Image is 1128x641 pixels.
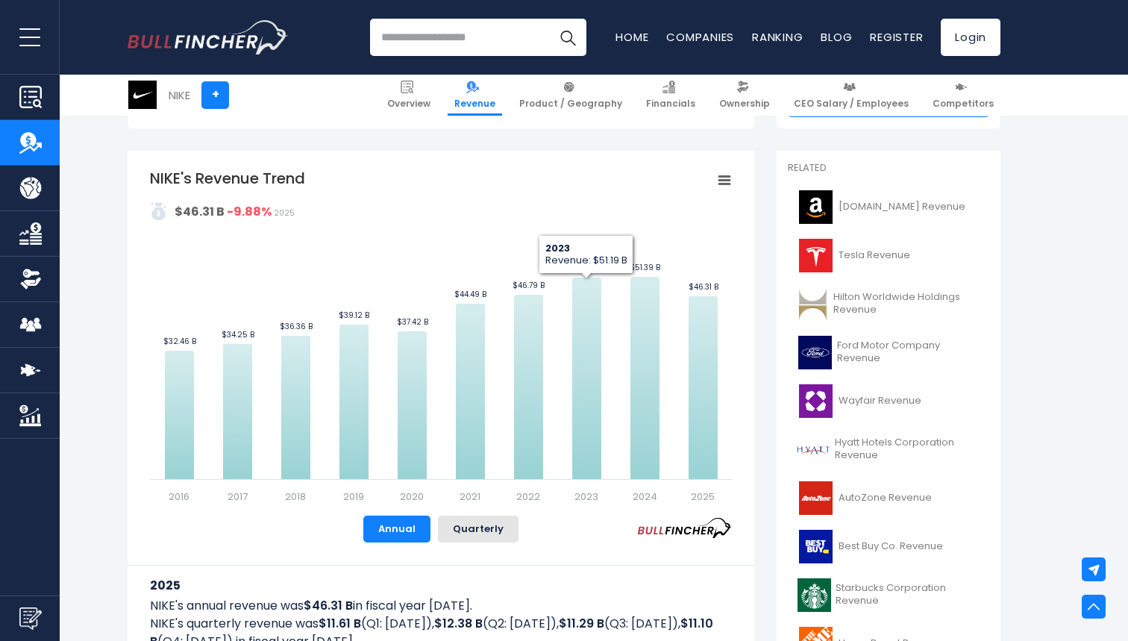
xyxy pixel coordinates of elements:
text: 2023 [574,490,598,504]
span: Financials [646,98,695,110]
a: Companies [666,29,734,45]
a: AutoZone Revenue [788,478,989,519]
a: Wayfair Revenue [788,381,989,422]
b: $11.29 B [559,615,604,632]
b: $11.61 B [319,615,361,632]
span: 2025 [274,207,295,219]
text: $34.25 B [222,329,254,340]
text: 2020 [400,490,424,504]
a: Login [941,19,1000,56]
img: addasd [150,202,168,220]
tspan: NIKE's Revenue Trend [150,168,305,189]
strong: -9.88% [227,203,272,220]
img: AZO logo [797,481,834,515]
span: Overview [387,98,430,110]
a: [DOMAIN_NAME] Revenue [788,187,989,228]
a: Go to homepage [128,20,288,54]
a: Product / Geography [513,75,629,116]
button: Search [549,19,586,56]
text: $32.46 B [163,336,196,347]
a: Competitors [926,75,1000,116]
img: HLT logo [797,287,829,321]
a: Revenue [448,75,502,116]
button: Quarterly [438,516,518,542]
div: NIKE [169,87,190,104]
a: Ownership [712,75,777,116]
a: CEO Salary / Employees [787,75,915,116]
a: Best Buy Co. Revenue [788,526,989,567]
a: Starbucks Corporation Revenue [788,575,989,616]
text: 2016 [169,490,189,504]
img: BBY logo [797,530,834,563]
text: 2024 [633,490,657,504]
span: Revenue [454,98,495,110]
text: $39.12 B [339,310,369,321]
img: TSLA logo [797,239,834,272]
strong: $46.31 B [175,203,225,220]
span: CEO Salary / Employees [794,98,909,110]
text: $46.31 B [689,281,718,293]
img: Bullfincher logo [128,20,289,54]
a: Hyatt Hotels Corporation Revenue [788,429,989,470]
text: $37.42 B [397,316,428,328]
img: H logo [797,433,830,466]
text: 2021 [460,490,480,504]
text: 2022 [516,490,540,504]
text: 2025 [691,490,715,504]
text: $44.49 B [454,289,486,300]
text: 2018 [285,490,306,504]
a: Register [870,29,923,45]
span: Product / Geography [519,98,622,110]
a: Hilton Worldwide Holdings Revenue [788,284,989,325]
text: 2017 [228,490,248,504]
span: Competitors [933,98,994,110]
a: + [201,81,229,109]
b: $12.38 B [434,615,483,632]
button: Annual [363,516,430,542]
a: Home [615,29,648,45]
p: NIKE's annual revenue was in fiscal year [DATE]. [150,597,732,615]
img: Ownership [19,268,42,290]
img: AMZN logo [797,190,834,224]
img: SBUX logo [797,578,831,612]
a: Tesla Revenue [788,235,989,276]
img: NKE logo [128,81,157,109]
b: $46.31 B [304,597,353,614]
a: Ranking [752,29,803,45]
p: Related [788,162,989,175]
svg: NIKE's Revenue Trend [150,168,732,504]
text: $51.19 B [573,263,601,274]
text: $36.36 B [280,321,313,332]
text: 2019 [343,490,364,504]
a: Overview [380,75,437,116]
a: Financials [639,75,702,116]
h3: 2025 [150,576,732,595]
a: Blog [821,29,852,45]
span: Ownership [719,98,770,110]
text: $46.79 B [513,280,545,291]
img: W logo [797,384,834,418]
text: $51.39 B [630,262,660,273]
img: F logo [797,336,833,369]
a: Ford Motor Company Revenue [788,332,989,373]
